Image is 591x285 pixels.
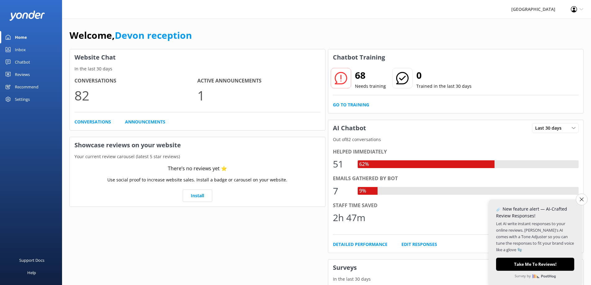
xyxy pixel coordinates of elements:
p: 82 [74,85,197,106]
p: In the last 30 days [70,65,325,72]
div: 51 [333,157,351,171]
h4: Active Announcements [197,77,320,85]
div: 62% [358,160,370,168]
div: Home [15,31,27,43]
p: Out of 82 conversations [328,136,584,143]
div: Help [27,266,36,279]
a: Announcements [125,118,165,125]
p: 1 [197,85,320,106]
div: 9% [358,187,368,195]
p: Trained in the last 30 days [416,83,472,90]
a: Devon reception [115,29,192,42]
h3: Website Chat [70,49,325,65]
a: Detailed Performance [333,241,387,248]
div: Inbox [15,43,26,56]
h2: 68 [355,68,386,83]
a: Edit Responses [401,241,437,248]
div: There’s no reviews yet ⭐ [168,165,227,173]
p: Your current review carousel (latest 5 star reviews) [70,153,325,160]
h3: Chatbot Training [328,49,390,65]
h4: Conversations [74,77,197,85]
a: Go to Training [333,101,369,108]
div: Staff time saved [333,202,579,210]
p: Needs training [355,83,386,90]
p: In the last 30 days [328,276,584,283]
div: Support Docs [19,254,44,266]
div: 2h 47m [333,210,365,225]
div: Settings [15,93,30,105]
div: Recommend [15,81,38,93]
a: Conversations [74,118,111,125]
img: yonder-white-logo.png [9,11,45,21]
h3: Showcase reviews on your website [70,137,325,153]
h3: Surveys [328,260,584,276]
p: Use social proof to increase website sales. Install a badge or carousel on your website. [107,176,287,183]
span: Last 30 days [535,125,565,131]
div: Chatbot [15,56,30,68]
a: Install [183,189,212,202]
h3: AI Chatbot [328,120,371,136]
h2: 0 [416,68,472,83]
div: Helped immediately [333,148,579,156]
h1: Welcome, [69,28,192,43]
div: Reviews [15,68,30,81]
div: 7 [333,184,351,198]
div: Emails gathered by bot [333,175,579,183]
